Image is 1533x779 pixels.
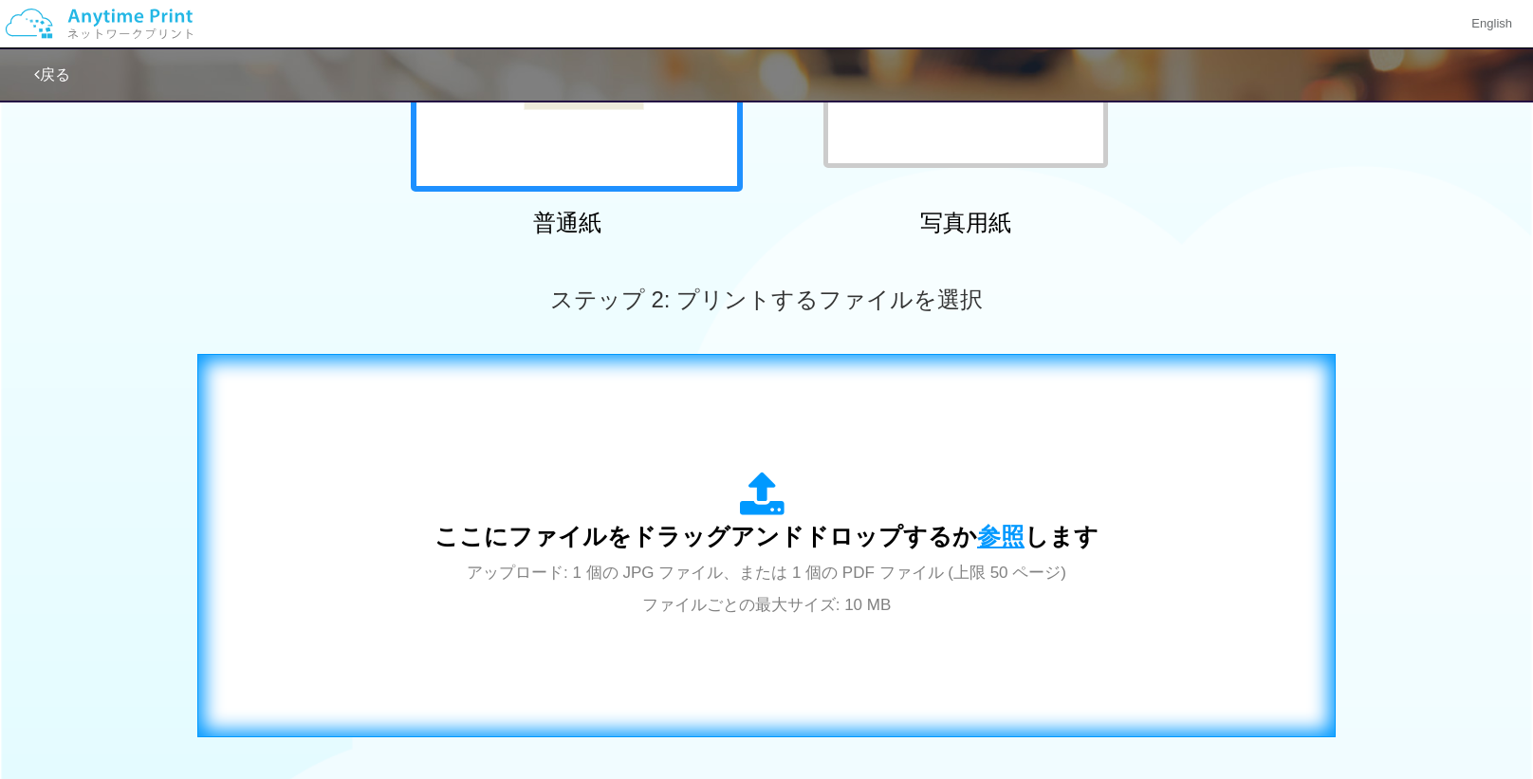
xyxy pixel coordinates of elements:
[401,211,733,235] h2: 普通紙
[550,287,983,312] span: ステップ 2: プリントするファイルを選択
[34,66,70,83] a: 戻る
[467,564,1066,614] span: アップロード: 1 個の JPG ファイル、または 1 個の PDF ファイル (上限 50 ページ) ファイルごとの最大サイズ: 10 MB
[434,523,1099,549] span: ここにファイルをドラッグアンドドロップするか します
[800,211,1132,235] h2: 写真用紙
[977,523,1025,549] span: 参照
